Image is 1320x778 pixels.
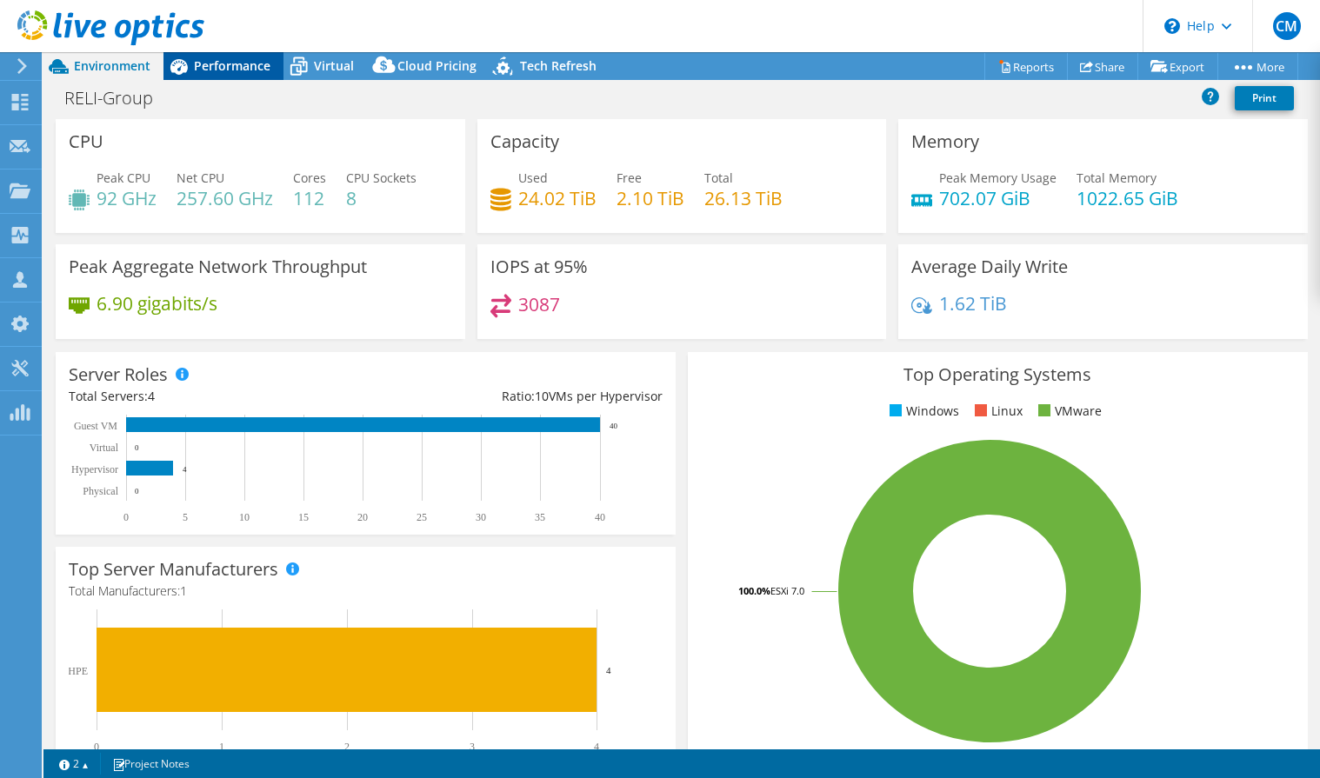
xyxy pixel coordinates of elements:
span: Cores [293,170,326,186]
text: 2 [344,741,350,753]
text: 35 [535,511,545,523]
a: Print [1235,86,1294,110]
span: 10 [535,388,549,404]
span: Performance [194,57,270,74]
text: HPE [68,665,88,677]
text: 4 [183,465,187,474]
span: 4 [148,388,155,404]
h1: RELI-Group [57,89,180,108]
span: CM [1273,12,1301,40]
h4: 26.13 TiB [704,189,783,208]
span: Used [518,170,548,186]
h4: 1022.65 GiB [1077,189,1178,208]
text: 4 [594,741,599,753]
li: VMware [1034,402,1102,421]
h4: 24.02 TiB [518,189,597,208]
text: 15 [298,511,309,523]
h4: 1.62 TiB [939,294,1007,313]
span: CPU Sockets [346,170,417,186]
text: 0 [135,443,139,452]
div: Total Servers: [69,387,365,406]
text: 0 [123,511,129,523]
tspan: ESXi 7.0 [770,584,804,597]
h3: Capacity [490,132,559,151]
text: 0 [94,741,99,753]
h4: 2.10 TiB [617,189,684,208]
a: Share [1067,53,1138,80]
a: More [1217,53,1298,80]
h3: Average Daily Write [911,257,1068,276]
h4: 257.60 GHz [177,189,273,208]
span: Peak Memory Usage [939,170,1057,186]
svg: \n [1164,18,1180,34]
span: Cloud Pricing [397,57,477,74]
span: Environment [74,57,150,74]
span: Total [704,170,733,186]
h3: Top Operating Systems [701,365,1295,384]
text: 25 [417,511,427,523]
text: Physical [83,485,118,497]
span: Tech Refresh [520,57,597,74]
div: Ratio: VMs per Hypervisor [365,387,662,406]
text: 30 [476,511,486,523]
text: Guest VM [74,420,117,432]
span: 1 [180,582,187,599]
h4: 8 [346,189,417,208]
text: 20 [357,511,368,523]
li: Windows [885,402,959,421]
h3: Server Roles [69,365,168,384]
h3: Peak Aggregate Network Throughput [69,257,367,276]
text: 40 [595,511,605,523]
li: Linux [970,402,1023,421]
h3: CPU [69,132,103,151]
text: 1 [219,741,224,753]
text: Virtual [90,442,119,454]
a: Reports [984,53,1068,80]
text: Hypervisor [71,463,118,475]
a: 2 [47,753,101,775]
h4: 702.07 GiB [939,189,1057,208]
span: Free [617,170,642,186]
text: 40 [610,422,618,430]
h3: Memory [911,132,979,151]
span: Virtual [314,57,354,74]
h4: 6.90 gigabits/s [97,294,217,313]
h3: IOPS at 95% [490,257,588,276]
span: Peak CPU [97,170,150,186]
a: Export [1137,53,1218,80]
text: 4 [606,665,611,675]
text: 10 [239,511,250,523]
tspan: 100.0% [738,584,770,597]
h4: 92 GHz [97,189,157,208]
span: Total Memory [1077,170,1157,186]
text: 5 [183,511,188,523]
h3: Top Server Manufacturers [69,560,278,579]
h4: 112 [293,189,326,208]
text: 3 [470,741,475,753]
text: 0 [135,487,139,495]
span: Net CPU [177,170,224,186]
h4: Total Manufacturers: [69,582,663,601]
a: Project Notes [100,753,202,775]
h4: 3087 [518,295,560,314]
